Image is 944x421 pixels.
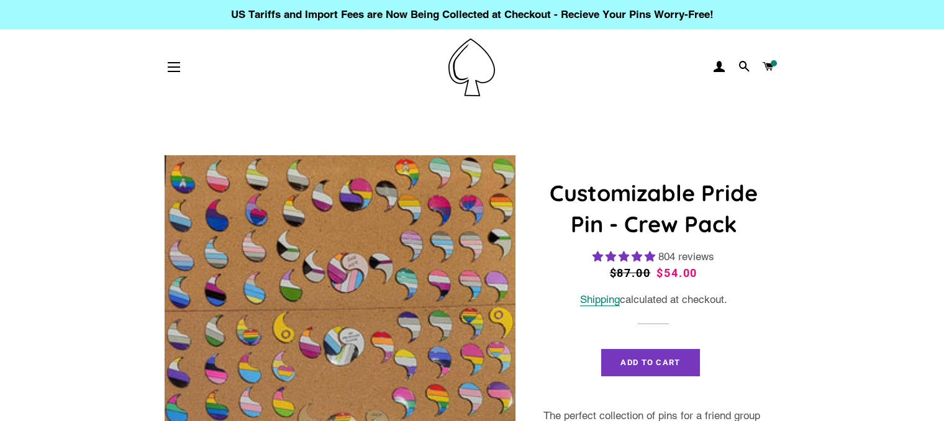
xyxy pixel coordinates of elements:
span: $54.00 [656,266,697,279]
a: Shipping [580,293,620,306]
div: calculated at checkout. [543,291,764,308]
span: 804 reviews [658,250,714,263]
span: 4.83 stars [592,250,658,263]
img: Pin-Ace [448,38,495,96]
span: Add to Cart [620,358,680,367]
button: Add to Cart [601,349,699,376]
span: $87.00 [610,265,654,282]
h1: Customizable Pride Pin - Crew Pack [543,178,764,240]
